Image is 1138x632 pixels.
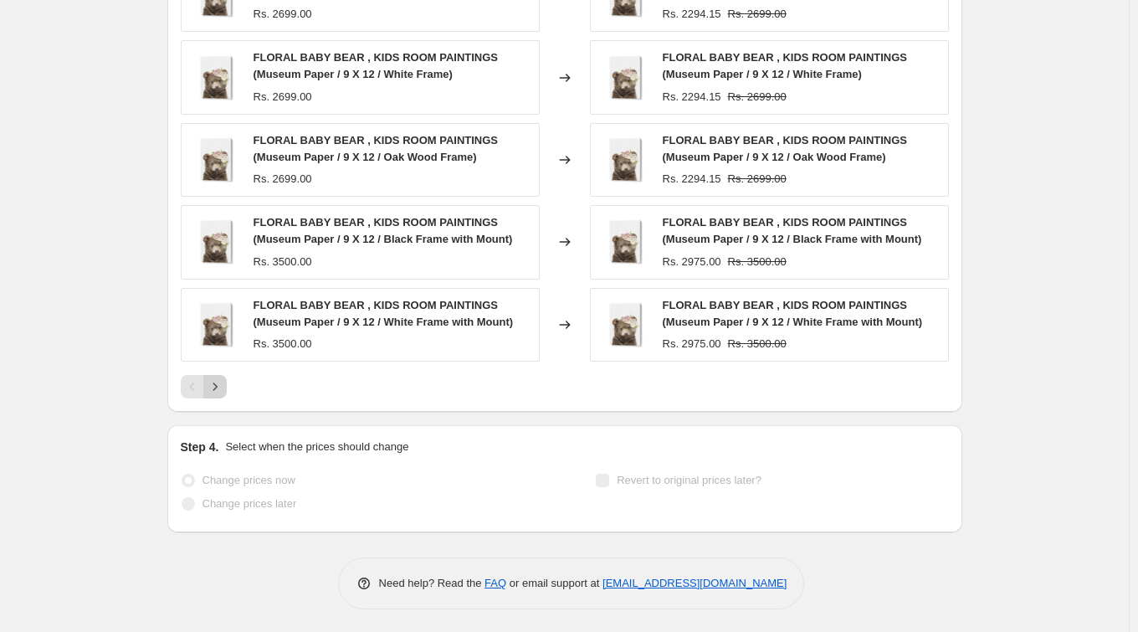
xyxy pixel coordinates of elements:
strike: Rs. 2699.00 [728,6,787,23]
p: Select when the prices should change [225,439,408,455]
img: Floral-Baby-Bear-By-Lola-Peacock-Kids-Room-Paintings-in-Gallery-Wrap_80x.jpg [190,300,240,350]
div: Rs. 2975.00 [663,336,721,352]
div: Rs. 2294.15 [663,6,721,23]
img: Floral-Baby-Bear-By-Lola-Peacock-Kids-Room-Paintings-in-Gallery-Wrap_80x.jpg [599,53,649,103]
span: Need help? Read the [379,577,485,589]
img: Floral-Baby-Bear-By-Lola-Peacock-Kids-Room-Paintings-in-Gallery-Wrap_80x.jpg [599,135,649,185]
strike: Rs. 3500.00 [728,254,787,270]
div: Rs. 3500.00 [254,254,312,270]
span: Revert to original prices later? [617,474,761,486]
span: FLORAL BABY BEAR , KIDS ROOM PAINTINGS (Museum Paper / 9 X 12 / White Frame) [663,51,908,80]
strike: Rs. 3500.00 [728,336,787,352]
button: Next [203,375,227,398]
img: Floral-Baby-Bear-By-Lola-Peacock-Kids-Room-Paintings-in-Gallery-Wrap_80x.jpg [599,217,649,267]
nav: Pagination [181,375,227,398]
span: Change prices later [202,497,297,510]
div: Rs. 3500.00 [254,336,312,352]
span: FLORAL BABY BEAR , KIDS ROOM PAINTINGS (Museum Paper / 9 X 12 / White Frame with Mount) [254,299,514,328]
img: Floral-Baby-Bear-By-Lola-Peacock-Kids-Room-Paintings-in-Gallery-Wrap_80x.jpg [190,135,240,185]
span: FLORAL BABY BEAR , KIDS ROOM PAINTINGS (Museum Paper / 9 X 12 / White Frame) [254,51,499,80]
div: Rs. 2699.00 [254,171,312,188]
h2: Step 4. [181,439,219,455]
span: FLORAL BABY BEAR , KIDS ROOM PAINTINGS (Museum Paper / 9 X 12 / Black Frame with Mount) [254,216,513,245]
img: Floral-Baby-Bear-By-Lola-Peacock-Kids-Room-Paintings-in-Gallery-Wrap_80x.jpg [190,217,240,267]
strike: Rs. 2699.00 [728,171,787,188]
strike: Rs. 2699.00 [728,89,787,105]
div: Rs. 2975.00 [663,254,721,270]
span: or email support at [506,577,602,589]
a: FAQ [484,577,506,589]
div: Rs. 2294.15 [663,89,721,105]
div: Rs. 2699.00 [254,89,312,105]
div: Rs. 2294.15 [663,171,721,188]
div: Rs. 2699.00 [254,6,312,23]
img: Floral-Baby-Bear-By-Lola-Peacock-Kids-Room-Paintings-in-Gallery-Wrap_80x.jpg [190,53,240,103]
img: Floral-Baby-Bear-By-Lola-Peacock-Kids-Room-Paintings-in-Gallery-Wrap_80x.jpg [599,300,649,350]
span: FLORAL BABY BEAR , KIDS ROOM PAINTINGS (Museum Paper / 9 X 12 / Black Frame with Mount) [663,216,922,245]
a: [EMAIL_ADDRESS][DOMAIN_NAME] [602,577,787,589]
span: Change prices now [202,474,295,486]
span: FLORAL BABY BEAR , KIDS ROOM PAINTINGS (Museum Paper / 9 X 12 / Oak Wood Frame) [663,134,908,163]
span: FLORAL BABY BEAR , KIDS ROOM PAINTINGS (Museum Paper / 9 X 12 / Oak Wood Frame) [254,134,499,163]
span: FLORAL BABY BEAR , KIDS ROOM PAINTINGS (Museum Paper / 9 X 12 / White Frame with Mount) [663,299,923,328]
